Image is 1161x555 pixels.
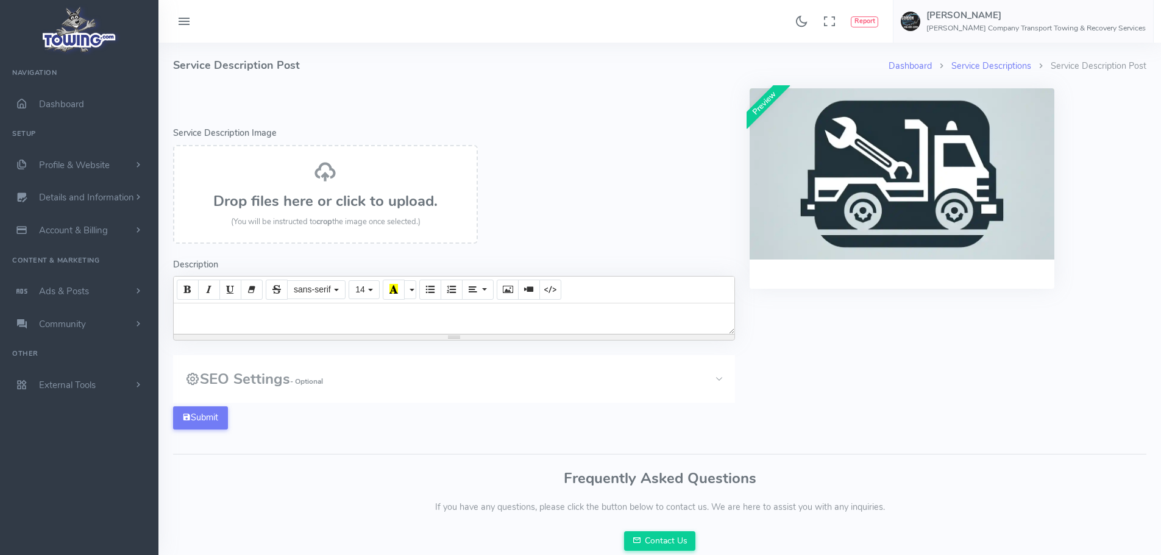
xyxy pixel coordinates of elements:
[419,280,441,299] button: Unordered list (CTRL+SHIFT+NUM7)
[290,376,323,386] small: - Optional
[497,280,519,299] button: Picture
[173,501,1146,514] p: If you have any questions, please click the button below to contact us. We are here to assist you...
[241,280,263,299] button: Remove Font Style (CTRL+\)
[39,98,84,110] span: Dashboard
[186,193,464,209] h3: Drop files here or click to upload.
[39,224,108,236] span: Account & Billing
[926,24,1146,32] h6: [PERSON_NAME] Company Transport Towing & Recovery Services
[518,280,540,299] button: Video
[231,216,421,227] span: (You will be instructed to the image once selected.)
[219,280,241,299] button: Underline (CTRL+U)
[889,60,932,72] a: Dashboard
[173,470,1146,486] h3: Frequently Asked Questions
[462,280,493,299] button: Paragraph
[177,280,199,299] button: Bold (CTRL+B)
[173,43,889,88] h4: Service Description Post
[39,318,86,330] span: Community
[173,355,735,403] button: SEO Settings- Optional
[173,258,218,272] label: Description
[39,379,96,391] span: External Tools
[294,285,331,294] span: sans-serif
[926,10,1146,20] h5: [PERSON_NAME]
[287,280,346,300] button: Font Family
[173,127,277,140] label: Service Description Image
[39,285,89,297] span: Ads & Posts
[39,159,110,171] span: Profile & Website
[404,280,416,300] button: More Color
[266,280,288,299] button: Strikethrough (CTRL+SHIFT+S)
[38,4,121,55] img: logo
[738,77,790,129] span: Preview
[316,216,332,227] strong: crop
[539,280,561,299] button: Code View
[901,12,920,31] img: user-image
[851,16,878,27] button: Report
[198,280,220,299] button: Italic (CTRL+I)
[383,280,405,299] button: Recent Color
[624,531,696,551] a: Contact Us
[750,88,1054,260] img: Service image
[1031,60,1146,73] li: Service Description Post
[173,406,228,430] button: Submit
[349,280,380,300] button: Font Size
[441,280,463,299] button: Ordered list (CTRL+SHIFT+NUM8)
[174,334,734,340] div: resize
[185,371,323,387] h3: SEO Settings
[355,285,365,294] span: 14
[39,192,134,204] span: Details and Information
[951,60,1031,72] a: Service Descriptions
